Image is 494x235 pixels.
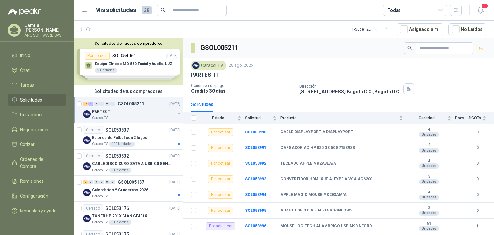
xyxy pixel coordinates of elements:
[407,159,451,164] b: 4
[8,94,66,106] a: Solicitudes
[468,116,481,120] span: # COTs
[83,162,91,170] img: Company Logo
[118,180,144,184] p: GSOL005137
[20,207,57,214] span: Manuales y ayuda
[191,72,217,78] p: PARTES TI
[24,23,66,32] p: Camila [PERSON_NAME]
[419,226,439,231] div: Unidades
[407,190,451,195] b: 4
[74,123,183,150] a: CerradoSOL053837[DATE] Company LogoBalones de Futbol con 2 logosCaracol TV100 Unidades
[8,190,66,202] a: Configuración
[105,128,129,132] p: SOL053837
[83,189,91,196] img: Company Logo
[208,128,233,136] div: Por cotizar
[245,224,266,228] b: SOL053996
[24,34,66,37] p: ARC SOFTWARE SAS
[118,102,144,106] p: GSOL005211
[92,135,147,141] p: Balones de Futbol con 2 logos
[448,23,486,35] button: No Leídos
[169,127,180,133] p: [DATE]
[83,100,182,121] a: 19 3 0 0 0 0 GSOL005211[DATE] Company LogoPARTES TICaracol TV
[191,83,294,88] p: Condición de pago
[169,179,180,185] p: [DATE]
[245,177,266,181] a: SOL053993
[169,205,180,211] p: [DATE]
[191,101,213,108] div: Solicitudes
[8,175,66,187] a: Remisiones
[110,180,115,184] div: 0
[83,178,182,199] a: 3 0 0 0 0 0 GSOL005137[DATE] Company LogoCalendarios Y Cuadernos 2026Caracol TV
[83,126,103,134] div: Cerrado
[280,208,352,213] b: ADAPT USB 3.0 A RJ45 1GB WINDOWS
[206,222,235,230] div: Por adjudicar
[280,130,353,135] b: CABLE DISPLAYPORT A DISPLAYPORT
[83,102,88,106] div: 19
[92,220,108,225] p: Caracol TV
[92,142,108,147] p: Caracol TV
[280,112,407,124] th: Producto
[280,177,372,182] b: CONVERTIDOR HDMI XUE A-TYPE A VGA AG6200
[83,152,103,160] div: Cerrado
[20,192,48,200] span: Configuración
[200,116,236,120] span: Estado
[83,110,91,118] img: Company Logo
[20,126,50,133] span: Negociaciones
[20,52,30,59] span: Inicio
[280,224,372,229] b: MOUSE LOGITECH ALÁMBRICO USB M90 NEGRO
[468,223,486,229] b: 1
[8,49,66,62] a: Inicio
[280,145,355,151] b: CARGADOR AC HP 820 G3 5CG71539SS
[229,63,253,69] p: 28 ago, 2025
[20,67,30,74] span: Chat
[397,23,443,35] button: Asignado a mi
[20,96,42,103] span: Solicitudes
[105,206,129,211] p: SOL053176
[280,116,398,120] span: Producto
[468,208,486,214] b: 0
[94,102,99,106] div: 0
[88,180,93,184] div: 0
[419,179,439,184] div: Unidades
[419,195,439,200] div: Unidades
[245,116,271,120] span: Solicitud
[161,8,165,12] span: search
[407,174,451,179] b: 3
[245,145,266,150] a: SOL053991
[200,43,239,53] h3: GSOL005211
[280,192,347,198] b: APPLE MAGIC MOUSE MK2E3AM/A
[245,208,266,213] a: SOL053995
[83,136,91,144] img: Company Logo
[8,153,66,172] a: Órdenes de Compra
[208,160,233,167] div: Por cotizar
[105,154,129,158] p: SOL053532
[419,132,439,137] div: Unidades
[352,24,391,34] div: 1 - 50 de 122
[455,112,468,124] th: Docs
[99,180,104,184] div: 0
[407,205,451,211] b: 2
[200,112,245,124] th: Estado
[88,102,93,106] div: 3
[191,88,294,93] p: Crédito 30 días
[92,168,108,173] p: Caracol TV
[475,5,486,16] button: 1
[20,141,35,148] span: Cotizar
[20,178,44,185] span: Remisiones
[245,192,266,197] a: SOL053994
[468,112,494,124] th: # COTs
[20,111,44,118] span: Licitaciones
[245,161,266,166] b: SOL053992
[74,85,183,97] div: Solicitudes de tus compradores
[94,180,99,184] div: 0
[169,101,180,107] p: [DATE]
[74,202,183,228] a: CerradoSOL053176[DATE] Company LogoTONER HP 201X CIAN CF401XCaracol TV1 Unidades
[192,62,199,69] img: Company Logo
[8,8,41,15] img: Logo peakr
[245,112,280,124] th: Solicitud
[208,207,233,214] div: Por cotizar
[208,191,233,199] div: Por cotizar
[83,215,91,222] img: Company Logo
[280,161,336,166] b: TECLADO APPLE MK2A3LA/A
